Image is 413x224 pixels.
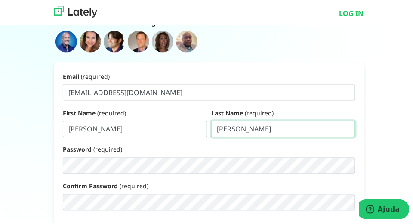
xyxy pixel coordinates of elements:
img: David Meerman Scott [128,30,149,51]
a: LOG IN [339,7,364,17]
img: Mark Wald [104,30,125,51]
img: lately_logo_nav.700ca2e7.jpg [54,5,97,16]
span: (required) [81,71,110,79]
strong: Password [63,144,92,152]
span: (required) [245,108,274,116]
strong: Last Name [211,108,243,116]
strong: Email [63,71,79,79]
strong: Confirm Password [63,181,118,189]
span: (required) [120,181,148,189]
strong: First Name [63,108,96,116]
span: (required) [93,144,122,152]
img: David Allison [55,30,77,51]
iframe: Abre um widget para que você possa encontrar mais informações [359,198,410,220]
span: (required) [97,108,126,116]
img: Lynn Wunderman [152,30,173,51]
img: David Beckford [176,30,197,51]
img: Lynn Abate Johnson [80,30,101,51]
